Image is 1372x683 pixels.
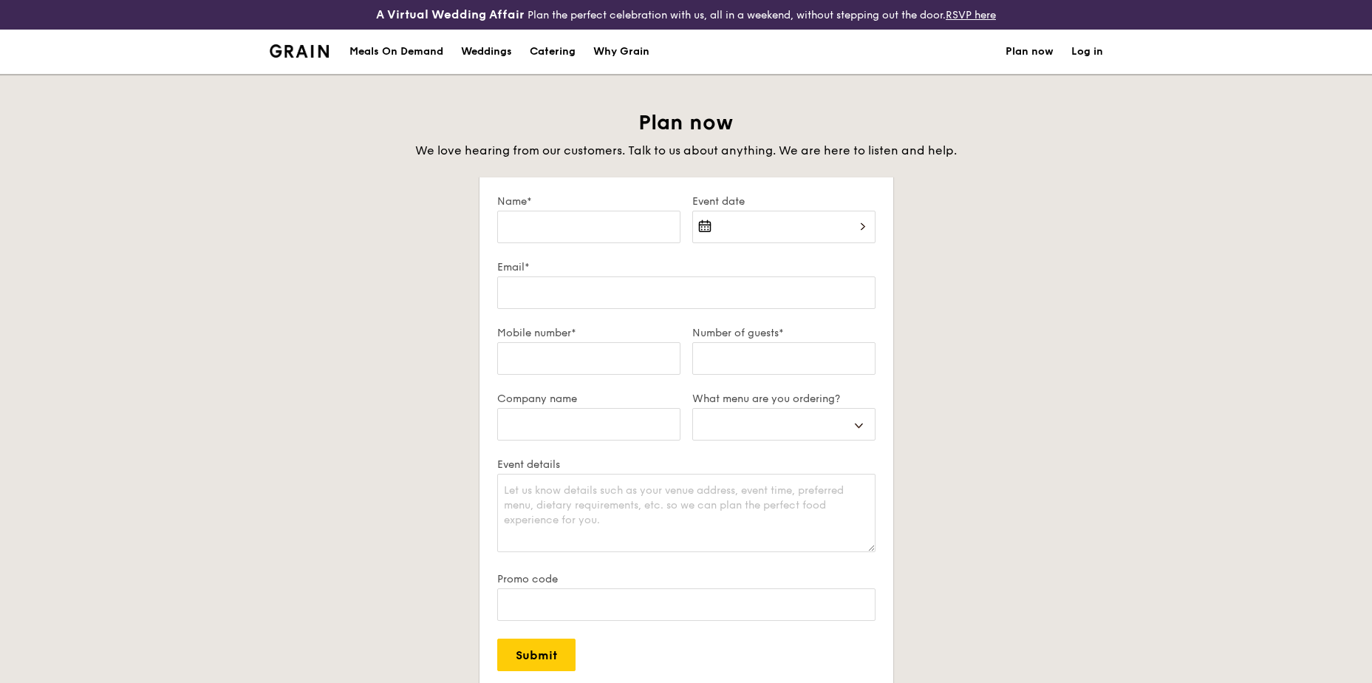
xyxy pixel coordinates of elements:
[497,195,680,208] label: Name*
[692,393,876,405] label: What menu are you ordering?
[497,474,876,552] textarea: Let us know details such as your venue address, event time, preferred menu, dietary requirements,...
[497,573,876,585] label: Promo code
[497,639,576,671] input: Submit
[270,44,330,58] a: Logotype
[376,6,525,24] h4: A Virtual Wedding Affair
[461,30,512,74] div: Weddings
[497,261,876,273] label: Email*
[521,30,584,74] a: Catering
[692,195,876,208] label: Event date
[270,44,330,58] img: Grain
[946,9,996,21] a: RSVP here
[593,30,649,74] div: Why Grain
[452,30,521,74] a: Weddings
[261,6,1112,24] div: Plan the perfect celebration with us, all in a weekend, without stepping out the door.
[1006,30,1054,74] a: Plan now
[530,30,576,74] div: Catering
[584,30,658,74] a: Why Grain
[497,458,876,471] label: Event details
[638,110,734,135] span: Plan now
[1071,30,1103,74] a: Log in
[415,143,957,157] span: We love hearing from our customers. Talk to us about anything. We are here to listen and help.
[497,393,680,405] label: Company name
[341,30,452,74] a: Meals On Demand
[692,327,876,339] label: Number of guests*
[497,327,680,339] label: Mobile number*
[349,30,443,74] div: Meals On Demand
